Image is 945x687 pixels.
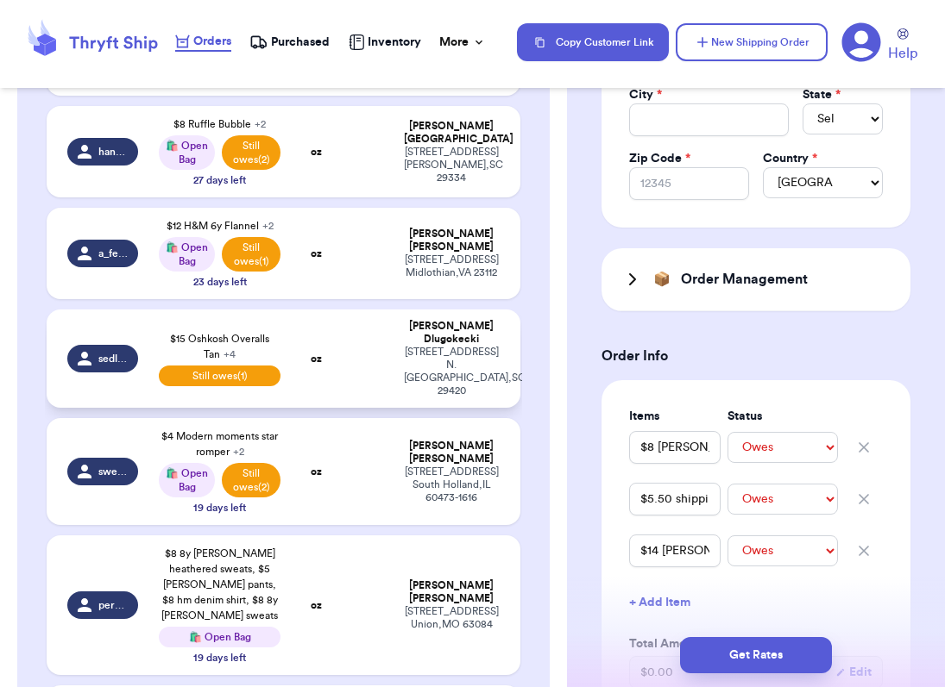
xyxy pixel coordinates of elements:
strong: oz [311,600,322,610]
span: + 2 [255,119,266,129]
span: Still owes (1) [222,237,280,272]
span: + 2 [262,221,274,231]
button: New Shipping Order [676,23,828,61]
span: $4 Modern moments star romper [161,431,278,457]
label: Items [629,408,721,425]
div: [PERSON_NAME] [GEOGRAPHIC_DATA] [404,120,501,146]
span: Purchased [271,34,330,51]
a: Help [888,28,917,64]
span: a_fenz [98,247,128,260]
strong: oz [311,466,322,477]
div: [STREET_ADDRESS] Midlothian , VA 23112 [404,253,501,279]
span: + 4 [224,349,236,359]
div: [STREET_ADDRESS] Union , MO 63084 [404,605,501,631]
span: $8 Ruffle Bubble [173,119,266,129]
div: 23 days left [193,275,247,289]
span: Inventory [368,34,421,51]
span: Help [888,43,917,64]
span: perrypreloved_thriftedthreads [98,598,128,612]
span: Still owes (1) [159,365,280,386]
label: Status [728,408,838,425]
div: 🛍️ Open Bag [159,463,216,497]
div: More [439,34,486,51]
div: 19 days left [193,501,246,515]
div: 🛍️ Open Bag [159,237,216,272]
a: Orders [175,33,231,52]
div: 🛍️ Open Bag [159,627,280,647]
span: $15 Oshkosh Overalls Tan [170,334,269,359]
label: City [629,86,662,103]
input: 12345 [629,167,749,200]
span: swellfindsco [98,465,128,478]
label: Country [763,150,817,167]
label: Zip Code [629,150,690,167]
label: State [803,86,841,103]
span: sedlugokecki [98,352,128,365]
span: Still owes (2) [222,135,280,170]
button: + Add Item [622,584,890,621]
strong: oz [311,147,322,157]
div: [STREET_ADDRESS] South Holland , IL 60473-1616 [404,465,501,504]
div: [PERSON_NAME] [PERSON_NAME] [404,579,501,605]
span: $12 H&M 6y Flannel [167,221,274,231]
div: 27 days left [193,173,246,187]
span: han_nah94 [98,145,128,159]
div: 🛍️ Open Bag [159,135,216,170]
span: 📦 [653,269,671,290]
span: Orders [193,33,231,50]
div: [PERSON_NAME] Dlugokecki [404,320,501,346]
a: Inventory [349,34,421,51]
button: Get Rates [680,637,832,673]
a: Purchased [249,34,330,51]
span: Still owes (2) [222,463,280,497]
div: [STREET_ADDRESS] [PERSON_NAME] , SC 29334 [404,146,501,184]
button: Copy Customer Link [517,23,669,61]
div: 19 days left [193,651,246,665]
h3: Order Management [681,269,808,290]
span: $8 8y [PERSON_NAME] heathered sweats, $5 [PERSON_NAME] pants, $8 hm denim shirt, $8 8y [PERSON_NA... [161,548,278,621]
div: [PERSON_NAME] [PERSON_NAME] [404,228,501,253]
div: [STREET_ADDRESS] N. [GEOGRAPHIC_DATA] , SC 29420 [404,346,501,397]
h3: Order Info [602,346,910,366]
strong: oz [311,353,322,364]
div: [PERSON_NAME] [PERSON_NAME] [404,440,501,465]
strong: oz [311,248,322,259]
span: + 2 [233,447,244,457]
